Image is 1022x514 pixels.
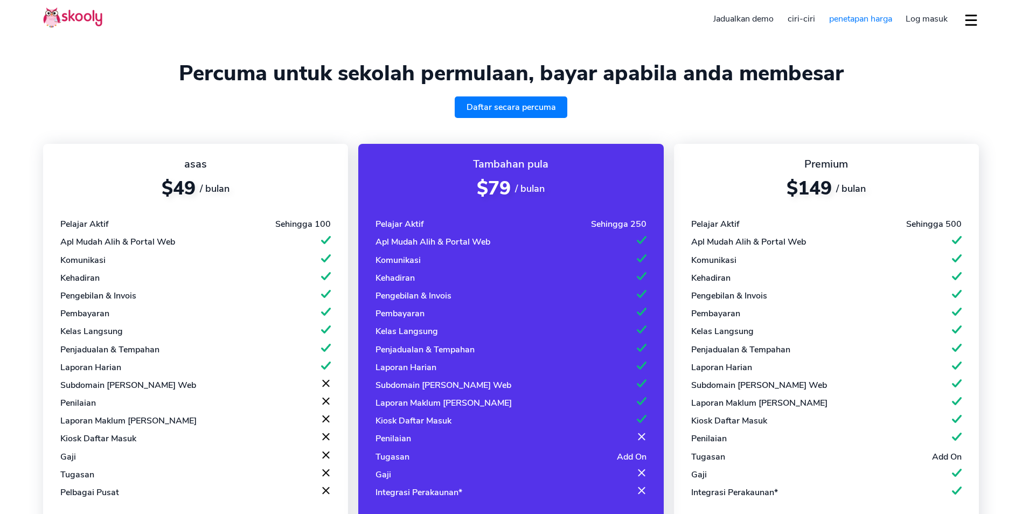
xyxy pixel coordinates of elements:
div: Laporan Harian [60,362,121,373]
div: Penilaian [60,397,96,409]
div: Subdomain [PERSON_NAME] Web [376,379,511,391]
a: ciri-ciri [781,10,822,27]
div: Integrasi Perakaunan* [376,487,462,498]
div: Komunikasi [376,254,421,266]
span: / bulan [836,182,866,195]
div: Pembayaran [691,308,740,319]
div: Apl Mudah Alih & Portal Web [60,236,175,248]
a: Daftar secara percuma [455,96,568,118]
div: Laporan Harian [691,362,752,373]
span: / bulan [200,182,230,195]
div: Penjadualan & Tempahan [60,344,159,356]
div: Pelbagai Pusat [60,487,119,498]
div: Add On [617,451,646,463]
div: Gaji [691,469,707,481]
img: Skooly [43,7,102,28]
div: Premium [691,157,962,171]
a: Jadualkan demo [707,10,781,27]
div: Sehingga 250 [591,218,646,230]
div: Kehadiran [691,272,731,284]
div: Penilaian [376,433,411,444]
div: Kiosk Daftar Masuk [376,415,451,427]
span: $79 [477,176,511,201]
a: Log masuk [899,10,955,27]
div: Laporan Maklum [PERSON_NAME] [376,397,512,409]
a: penetapan harga [822,10,899,27]
div: Gaji [376,469,391,481]
div: Pelajar Aktif [376,218,423,230]
div: Kiosk Daftar Masuk [60,433,136,444]
div: Laporan Maklum [PERSON_NAME] [691,397,828,409]
div: Gaji [60,451,76,463]
div: Subdomain [PERSON_NAME] Web [60,379,196,391]
div: Kelas Langsung [376,325,438,337]
div: Pelajar Aktif [691,218,739,230]
button: dropdown menu [963,8,979,32]
span: Log masuk [906,13,948,25]
div: Sehingga 500 [906,218,962,230]
div: Kehadiran [60,272,100,284]
div: Apl Mudah Alih & Portal Web [691,236,806,248]
div: Integrasi Perakaunan* [691,487,778,498]
div: Penilaian [691,433,727,444]
div: Kiosk Daftar Masuk [691,415,767,427]
span: / bulan [515,182,545,195]
div: Kelas Langsung [60,325,123,337]
h1: Percuma untuk sekolah permulaan, bayar apabila anda membesar [43,60,979,86]
div: Penjadualan & Tempahan [691,344,790,356]
div: Penjadualan & Tempahan [376,344,475,356]
div: Laporan Maklum [PERSON_NAME] [60,415,197,427]
span: $49 [162,176,196,201]
div: Laporan Harian [376,362,436,373]
div: Pengebilan & Invois [376,290,451,302]
div: Tambahan pula [376,157,646,171]
div: Kehadiran [376,272,415,284]
span: $149 [787,176,832,201]
div: Tugasan [60,469,94,481]
span: penetapan harga [829,13,892,25]
div: Kelas Langsung [691,325,754,337]
div: Apl Mudah Alih & Portal Web [376,236,490,248]
div: Pelajar Aktif [60,218,108,230]
div: Tugasan [691,451,725,463]
div: Pengebilan & Invois [691,290,767,302]
div: Komunikasi [60,254,106,266]
div: Komunikasi [691,254,736,266]
div: Sehingga 100 [275,218,331,230]
div: Tugasan [376,451,409,463]
div: Pembayaran [376,308,425,319]
div: Pengebilan & Invois [60,290,136,302]
div: Pembayaran [60,308,109,319]
div: Subdomain [PERSON_NAME] Web [691,379,827,391]
div: asas [60,157,331,171]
